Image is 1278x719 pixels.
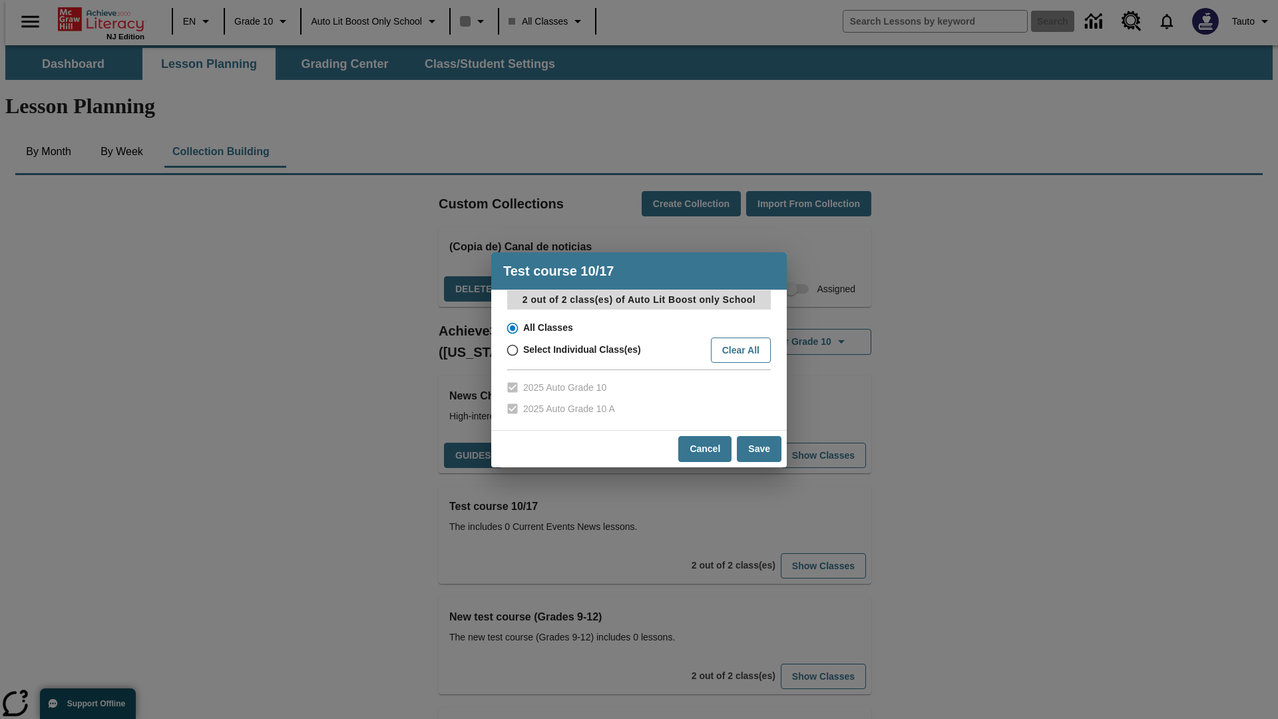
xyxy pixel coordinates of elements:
span: 2025 Auto Grade 10 [523,381,606,395]
span: Select Individual Class(es) [523,343,641,357]
p: 2 out of 2 class(es) of Auto Lit Boost only School [507,290,771,310]
button: Clear All [711,338,771,363]
h4: Test course 10/17 [491,252,787,290]
button: Save [737,436,781,462]
span: 2025 Auto Grade 10 A [523,402,615,416]
button: Cancel [678,436,732,462]
span: All Classes [523,321,573,335]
